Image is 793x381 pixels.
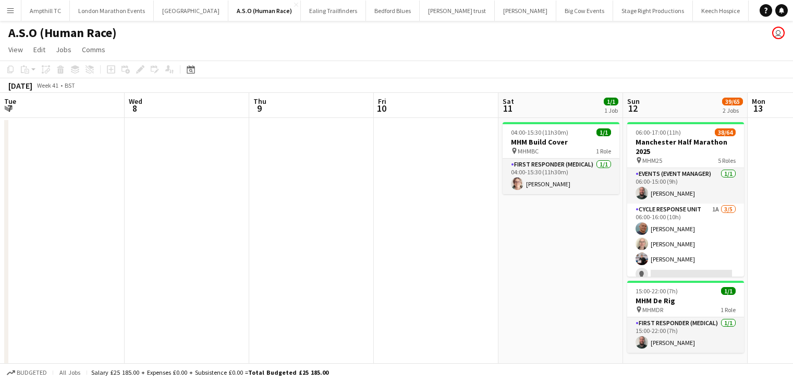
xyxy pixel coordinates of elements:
span: 11 [501,102,514,114]
span: 04:00-15:30 (11h30m) [511,128,568,136]
span: Week 41 [34,81,60,89]
span: 38/64 [715,128,736,136]
span: 7 [3,102,16,114]
span: Total Budgeted £25 185.00 [248,368,328,376]
button: Stage Right Productions [613,1,693,21]
app-job-card: 06:00-17:00 (11h)38/64Manchester Half Marathon 2025 MHM255 RolesEvents (Event Manager)1/106:00-15... [627,122,744,277]
button: [PERSON_NAME] [495,1,556,21]
a: Comms [78,43,109,56]
h3: MHM Build Cover [503,137,619,147]
span: 12 [626,102,640,114]
span: 1/1 [596,128,611,136]
app-user-avatar: Mark Boobier [772,27,785,39]
span: Thu [253,97,266,106]
span: 1/1 [604,98,618,105]
a: Edit [29,43,50,56]
span: MHM25 [642,157,662,164]
span: Jobs [56,45,71,54]
span: 1/1 [721,287,736,295]
div: [DATE] [8,80,32,91]
app-card-role: First Responder (Medical)1/115:00-22:00 (7h)[PERSON_NAME] [627,317,744,353]
span: Budgeted [17,369,47,376]
span: 1 Role [721,306,736,314]
app-card-role: Events (Event Manager)1/106:00-15:00 (9h)[PERSON_NAME] [627,168,744,204]
h3: MHM De Rig [627,296,744,305]
button: Big Cow Events [556,1,613,21]
span: 39/65 [722,98,743,105]
span: Edit [33,45,45,54]
button: London Marathon Events [70,1,154,21]
a: View [4,43,27,56]
div: BST [65,81,75,89]
button: Wolf Runs [749,1,791,21]
span: MHMDR [642,306,663,314]
span: All jobs [57,368,82,376]
span: 10 [376,102,386,114]
span: 06:00-17:00 (11h) [636,128,681,136]
span: 13 [750,102,765,114]
button: Ealing Trailfinders [301,1,366,21]
span: Sun [627,97,640,106]
span: Mon [752,97,765,106]
span: 5 Roles [718,157,736,164]
a: Jobs [52,43,76,56]
span: Wed [129,97,142,106]
app-card-role: Cycle Response Unit1A3/506:00-16:00 (10h)[PERSON_NAME][PERSON_NAME][PERSON_NAME] [627,204,744,300]
button: Budgeted [5,367,48,378]
div: Salary £25 185.00 + Expenses £0.00 + Subsistence £0.00 = [91,368,328,376]
button: [GEOGRAPHIC_DATA] [154,1,228,21]
div: 2 Jobs [723,106,742,114]
span: 1 Role [596,147,611,155]
button: Bedford Blues [366,1,420,21]
span: Sat [503,97,514,106]
button: Keech Hospice [693,1,749,21]
span: Comms [82,45,105,54]
span: Fri [378,97,386,106]
app-job-card: 04:00-15:30 (11h30m)1/1MHM Build Cover MHMBC1 RoleFirst Responder (Medical)1/104:00-15:30 (11h30m... [503,122,619,194]
span: 15:00-22:00 (7h) [636,287,678,295]
span: View [8,45,23,54]
span: MHMBC [518,147,539,155]
button: [PERSON_NAME] trust [420,1,495,21]
button: A.S.O (Human Race) [228,1,301,21]
h3: Manchester Half Marathon 2025 [627,137,744,156]
button: Ampthill TC [21,1,70,21]
span: Tue [4,97,16,106]
span: 8 [127,102,142,114]
app-job-card: 15:00-22:00 (7h)1/1MHM De Rig MHMDR1 RoleFirst Responder (Medical)1/115:00-22:00 (7h)[PERSON_NAME] [627,281,744,353]
h1: A.S.O (Human Race) [8,25,117,41]
span: 9 [252,102,266,114]
div: 1 Job [604,106,618,114]
app-card-role: First Responder (Medical)1/104:00-15:30 (11h30m)[PERSON_NAME] [503,159,619,194]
